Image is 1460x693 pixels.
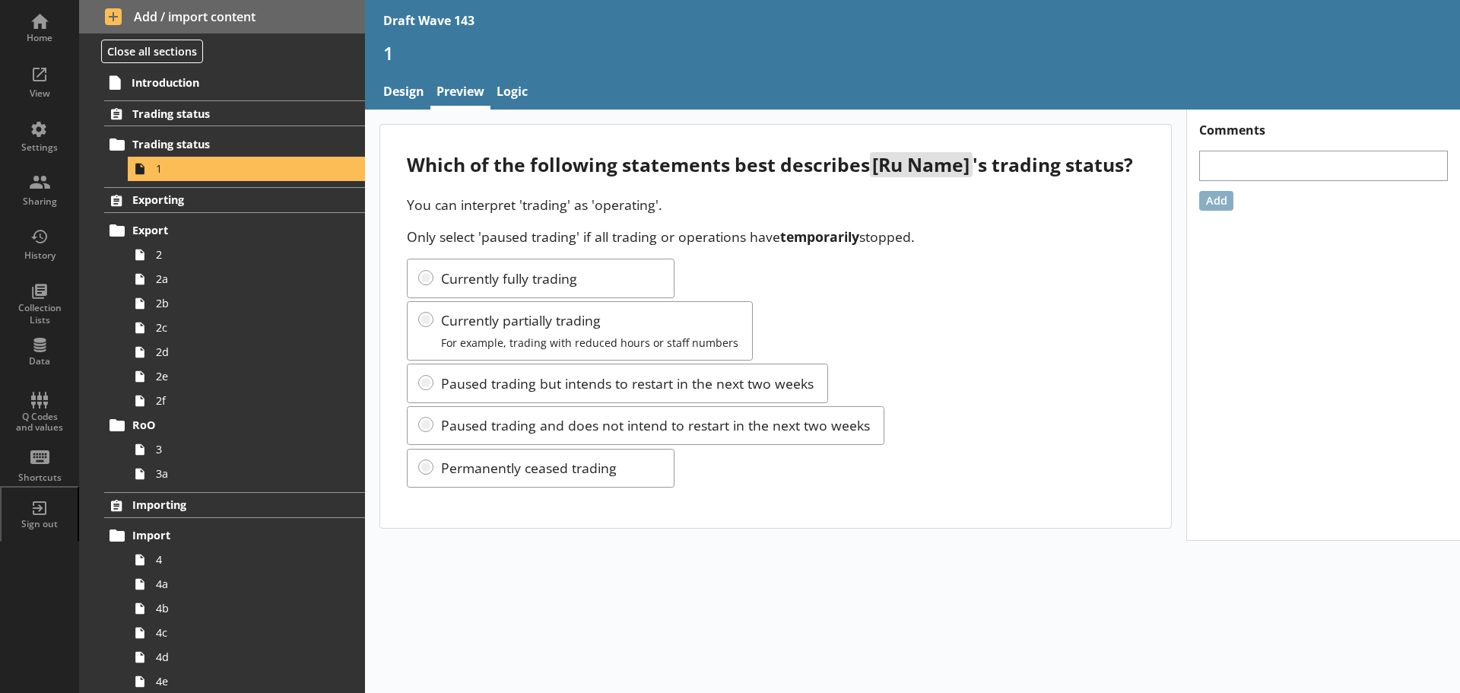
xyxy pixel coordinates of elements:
span: 4a [156,577,325,591]
a: 4c [128,621,365,645]
span: 2c [156,320,325,335]
h1: 1 [383,41,1442,65]
div: Which of the following statements best describes 's trading status? [407,152,1144,177]
span: 3 [156,442,325,456]
a: 1 [128,157,365,181]
p: Only select 'paused trading' if all trading or operations have stopped. [407,227,1144,246]
a: Import [104,523,365,548]
a: Trading status [104,132,365,157]
div: Shortcuts [13,472,66,484]
a: Trading status [104,100,365,126]
span: RoO [132,418,319,432]
a: Design [377,77,430,110]
span: 4b [156,601,325,615]
a: 2f [128,389,365,413]
li: RoO33a [111,413,365,486]
li: ExportingExport22a2b2c2d2e2fRoO33a [79,187,365,486]
span: Trading status [132,106,319,121]
a: Importing [104,492,365,518]
span: 2e [156,369,325,383]
div: Data [13,355,66,367]
span: Add / import content [105,8,340,25]
span: 2f [156,393,325,408]
p: You can interpret 'trading' as 'operating'. [407,196,1144,214]
a: 2a [128,267,365,291]
span: 3a [156,466,325,481]
div: Sharing [13,196,66,208]
span: 4d [156,650,325,664]
div: Sign out [13,518,66,530]
li: Trading status1 [111,132,365,181]
span: Trading status [132,137,319,151]
a: 4d [128,645,365,669]
span: Import [132,528,319,542]
span: 4c [156,625,325,640]
a: 3 [128,437,365,462]
a: 4b [128,596,365,621]
a: 2d [128,340,365,364]
span: Importing [132,497,319,512]
h1: Comments [1187,110,1460,138]
li: Trading statusTrading status1 [79,100,365,180]
span: 2a [156,272,325,286]
div: Home [13,32,66,44]
span: [Ru Name] [870,152,972,177]
a: 2 [128,243,365,267]
span: 2d [156,345,325,359]
a: Preview [430,77,490,110]
a: 4a [128,572,365,596]
span: Exporting [132,192,319,207]
div: Q Codes and values [13,412,66,434]
span: Export [132,223,319,237]
a: RoO [104,413,365,437]
a: Export [104,218,365,243]
span: 4 [156,552,325,567]
div: Settings [13,141,66,154]
div: Draft Wave 143 [383,12,474,29]
span: 2 [156,247,325,262]
li: Export22a2b2c2d2e2f [111,218,365,413]
a: Exporting [104,187,365,213]
a: 4 [128,548,365,572]
div: History [13,250,66,262]
span: 1 [156,161,325,176]
a: 2b [128,291,365,316]
a: 2c [128,316,365,340]
a: 2e [128,364,365,389]
button: Close all sections [101,40,203,63]
div: View [13,87,66,100]
a: 3a [128,462,365,486]
span: 4e [156,674,325,688]
span: 2b [156,296,325,310]
a: Introduction [103,70,365,94]
span: Introduction [132,75,319,90]
strong: temporarily [780,227,859,246]
div: Collection Lists [13,302,66,326]
a: Logic [490,77,534,110]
